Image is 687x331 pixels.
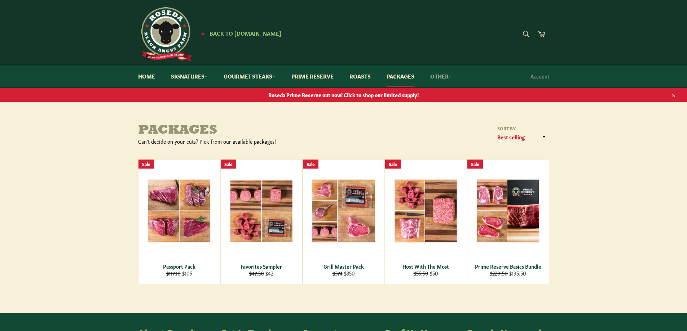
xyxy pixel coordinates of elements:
a: Other [423,65,459,87]
div: Host With The Most [389,263,462,270]
div: Grill Master Pack [307,263,380,270]
img: Favorites Sampler [230,179,293,242]
div: Sale [303,160,318,169]
a: Home [131,65,162,87]
div: Sale [221,160,236,169]
a: Account [527,66,553,87]
div: Can't decide on your cuts? Pick from our available packages! [138,138,344,145]
span: Back to [DOMAIN_NAME] [210,29,281,37]
div: Sale [385,160,401,169]
div: $105 [143,270,215,277]
a: Passport Pack Passport Pack $117.10 $105 [138,159,220,284]
img: Passport Pack [147,179,211,242]
h1: Packages [138,124,344,138]
div: Prime Reserve Basics Bundle [472,263,544,270]
span: ★ [201,31,205,36]
div: Sale [138,160,154,169]
div: Favorites Sampler [225,263,298,270]
a: Prime Reserve Basics Bundle Prime Reserve Basics Bundle $220.50 $195.50 [467,159,549,284]
a: Grill Master Pack Grill Master Pack $374 $350 [303,159,385,284]
a: Host With The Most Host With The Most $55.50 $50 [385,159,467,284]
s: $47.50 [249,269,264,277]
img: Grill Master Pack [312,179,375,243]
s: $220.50 [490,269,508,277]
a: Gourmet Steaks [216,65,283,87]
a: Prime Reserve [284,65,341,87]
div: Passport Pack [143,263,215,270]
img: Prime Reserve Basics Bundle [476,179,540,243]
img: Host With The Most [394,179,458,243]
a: Roasts [342,65,378,87]
div: Sale [467,160,483,169]
label: Sort by [495,125,549,131]
a: Signatures [164,65,215,87]
div: $50 [389,270,462,277]
a: Packages [379,65,422,87]
div: $42 [225,270,298,277]
s: $374 [333,269,343,277]
div: $350 [307,270,380,277]
s: $55.50 [414,269,428,277]
a: ★ Back to [DOMAIN_NAME] [197,31,281,36]
s: $117.10 [166,269,181,277]
img: Roseda Beef [138,7,192,61]
a: Favorites Sampler Favorites Sampler $47.50 $42 [220,159,303,284]
div: $195.50 [472,270,544,277]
